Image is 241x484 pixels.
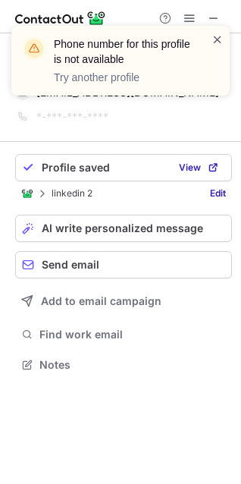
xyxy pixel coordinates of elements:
span: Send email [42,259,99,271]
button: Notes [15,354,232,376]
img: ContactOut [21,187,33,200]
p: Try another profile [54,70,193,85]
button: Add to email campaign [15,288,232,315]
span: View [179,162,201,173]
button: Profile savedView [15,154,232,181]
p: linkedin 2 [52,188,92,199]
button: AI write personalized message [15,215,232,242]
span: Find work email [39,328,226,341]
img: warning [22,36,46,61]
img: ContactOut v5.3.10 [15,9,106,27]
button: Find work email [15,324,232,345]
span: Add to email campaign [41,295,161,307]
span: Profile saved [42,162,110,174]
header: Phone number for this profile is not available [54,36,193,67]
button: Send email [15,251,232,278]
a: Edit [204,186,232,201]
span: AI write personalized message [42,222,203,234]
span: Notes [39,358,226,372]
